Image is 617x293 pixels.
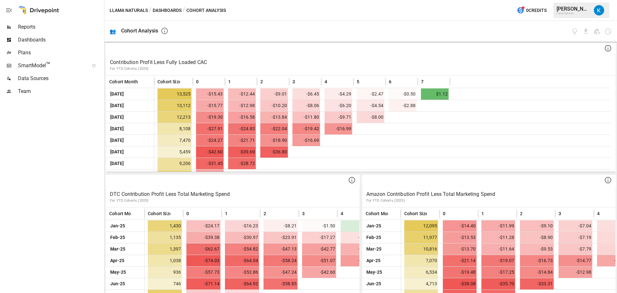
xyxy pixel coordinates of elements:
[121,28,158,34] div: Cohort Analysis
[443,243,477,255] span: -$13.70
[485,209,494,218] button: Sort
[18,87,103,95] span: Team
[404,278,438,289] span: 4,713
[196,100,224,111] span: -$15.77
[389,88,416,100] span: -$0.50
[264,255,298,266] span: -$58.24
[594,5,604,15] img: Kevin Brown
[302,267,336,278] span: -$42.60
[18,62,85,69] span: SmartModel
[357,78,359,85] span: 5
[225,278,259,289] span: -$64.92
[228,88,256,100] span: -$12.44
[559,232,593,243] span: -$7.19
[305,209,314,218] button: Sort
[196,146,224,158] span: -$42.60
[404,255,438,266] span: 7,070
[153,6,182,14] button: Dashboards
[225,220,259,232] span: -$16.23
[110,198,355,203] p: For YTD Cohorts (2025)
[196,112,224,123] span: -$19.30
[427,209,436,218] button: Sort
[183,6,185,14] div: /
[148,267,182,278] span: 936
[597,210,600,217] span: 4
[109,210,138,217] span: Cohort Month
[132,209,141,218] button: Sort
[228,100,256,111] span: -$12.98
[260,135,288,146] span: -$18.90
[109,243,126,255] span: Mar-25
[443,220,477,232] span: -$14.40
[404,243,438,255] span: 10,816
[190,209,199,218] button: Sort
[110,28,116,34] div: 👥
[296,77,305,86] button: Sort
[264,77,273,86] button: Sort
[148,210,172,217] span: Cohort Size
[481,278,515,289] span: -$35.70
[264,267,298,278] span: -$47.24
[109,112,125,123] span: [DATE]
[325,123,352,134] span: -$16.99
[366,278,382,289] span: Jun-25
[109,169,125,181] span: [DATE]
[523,209,532,218] button: Sort
[18,75,103,82] span: Data Sources
[443,278,477,289] span: -$38.08
[292,135,320,146] span: -$16.69
[325,112,352,123] span: -$9.71
[357,112,384,123] span: -$8.00
[292,78,295,85] span: 3
[260,123,288,134] span: -$22.04
[404,232,438,243] span: 11,977
[421,88,449,100] span: $1.12
[292,88,320,100] span: -$6.45
[520,220,554,232] span: -$9.10
[196,88,224,100] span: -$15.43
[481,210,484,217] span: 1
[559,243,593,255] span: -$7.79
[366,255,382,266] span: Apr-25
[366,190,612,198] p: Amazon Contribution Profit Less Total Marketing Spend
[325,78,327,85] span: 4
[109,78,138,85] span: Cohort Month
[225,255,259,266] span: -$64.04
[157,146,192,158] span: 5,459
[302,220,336,232] span: -$1.50
[481,267,515,278] span: -$17.25
[341,220,375,232] span: $4.45
[231,77,240,86] button: Sort
[526,6,547,14] span: 0 Credits
[559,255,593,266] span: -$14.77
[302,243,336,255] span: -$42.77
[443,255,477,266] span: -$21.14
[157,88,192,100] span: 13,525
[604,28,612,35] button: Schedule dashboard
[520,232,554,243] span: -$8.90
[264,220,298,232] span: -$8.21
[520,243,554,255] span: -$9.53
[109,255,125,266] span: Apr-25
[404,220,438,232] span: 12,095
[302,210,305,217] span: 3
[157,158,192,169] span: 9,206
[186,220,220,232] span: -$24.17
[292,123,320,134] span: -$19.42
[446,209,455,218] button: Sort
[514,5,549,16] button: 0Credits
[424,77,433,86] button: Sort
[46,61,50,69] span: ™
[149,6,151,14] div: /
[157,100,192,111] span: 13,112
[443,210,445,217] span: 0
[186,255,220,266] span: -$74.03
[404,267,438,278] span: 6,534
[148,232,182,243] span: 1,135
[171,209,180,218] button: Sort
[366,220,382,232] span: Jan-25
[260,100,288,111] span: -$10.20
[157,123,192,134] span: 8,108
[109,278,126,289] span: Jun-25
[228,112,256,123] span: -$16.58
